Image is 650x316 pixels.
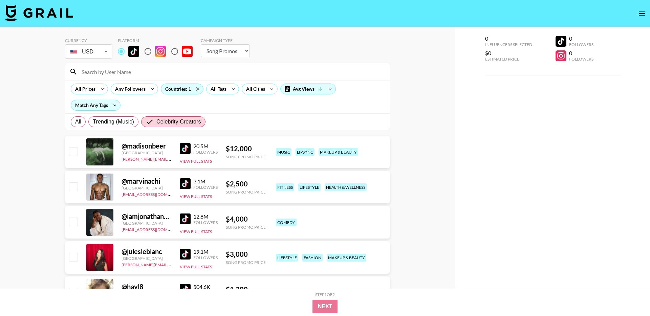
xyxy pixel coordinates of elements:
div: health & wellness [325,183,367,191]
div: Campaign Type [201,38,250,43]
div: 3.1M [193,178,218,185]
img: TikTok [180,284,191,295]
div: All Cities [242,84,266,94]
div: lipsync [296,148,315,156]
a: [EMAIL_ADDRESS][DOMAIN_NAME] [122,226,190,232]
div: Any Followers [111,84,147,94]
img: YouTube [182,46,193,57]
div: $ 12,000 [226,144,266,153]
div: Influencers Selected [485,42,532,47]
iframe: Drift Widget Chat Controller [616,282,642,308]
div: All Prices [71,84,97,94]
div: Currency [65,38,112,43]
div: @ iamjonathanpeter [122,212,172,221]
div: $ 1,300 [226,285,266,294]
div: 20.5M [193,143,218,150]
div: Song Promo Price [226,154,266,159]
div: Song Promo Price [226,189,266,195]
button: View Full Stats [180,264,212,269]
div: music [276,148,291,156]
div: @ madisonbeer [122,142,172,150]
div: Followers [569,57,593,62]
div: Followers [193,255,218,260]
a: [EMAIL_ADDRESS][DOMAIN_NAME] [122,190,190,197]
input: Search by User Name [78,66,386,77]
div: [GEOGRAPHIC_DATA] [122,221,172,226]
div: Step 1 of 2 [315,292,335,297]
div: $ 4,000 [226,215,266,223]
button: Next [312,300,338,313]
div: @ marvinachi [122,177,172,185]
button: View Full Stats [180,159,212,164]
div: Estimated Price [485,57,532,62]
div: $ 2,500 [226,180,266,188]
div: @ julesleblanc [122,247,172,256]
div: Song Promo Price [226,225,266,230]
div: [GEOGRAPHIC_DATA] [122,185,172,190]
div: Followers [193,185,218,190]
div: makeup & beauty [319,148,358,156]
div: comedy [276,219,297,226]
span: Celebrity Creators [156,118,201,126]
div: @ hayl8 [122,283,172,291]
img: TikTok [128,46,139,57]
button: View Full Stats [180,229,212,234]
a: [PERSON_NAME][EMAIL_ADDRESS][DOMAIN_NAME] [122,261,222,267]
button: open drawer [635,7,649,20]
div: lifestyle [276,254,298,262]
div: Song Promo Price [226,260,266,265]
div: $ 3,000 [226,250,266,258]
img: Instagram [155,46,166,57]
div: 19.1M [193,248,218,255]
div: $0 [485,50,532,57]
div: Avg Views [281,84,335,94]
div: fitness [276,183,294,191]
div: USD [66,46,111,58]
div: 12.8M [193,213,218,220]
div: Countries: 1 [161,84,203,94]
div: [GEOGRAPHIC_DATA] [122,256,172,261]
div: All Tags [207,84,228,94]
button: View Full Stats [180,194,212,199]
div: 0 [569,35,593,42]
div: Followers [193,220,218,225]
div: 504.6K [193,284,218,290]
div: 0 [485,35,532,42]
div: fashion [302,254,323,262]
div: Followers [193,150,218,155]
img: TikTok [180,178,191,189]
div: [GEOGRAPHIC_DATA] [122,150,172,155]
a: [PERSON_NAME][EMAIL_ADDRESS][DOMAIN_NAME] [122,155,222,162]
span: Trending (Music) [93,118,134,126]
img: TikTok [180,213,191,224]
div: Followers [569,42,593,47]
img: Grail Talent [5,5,73,21]
div: 0 [569,50,593,57]
span: All [75,118,81,126]
img: TikTok [180,249,191,259]
div: makeup & beauty [327,254,366,262]
div: Platform [118,38,198,43]
img: TikTok [180,143,191,154]
div: lifestyle [298,183,321,191]
div: Match Any Tags [71,100,120,110]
